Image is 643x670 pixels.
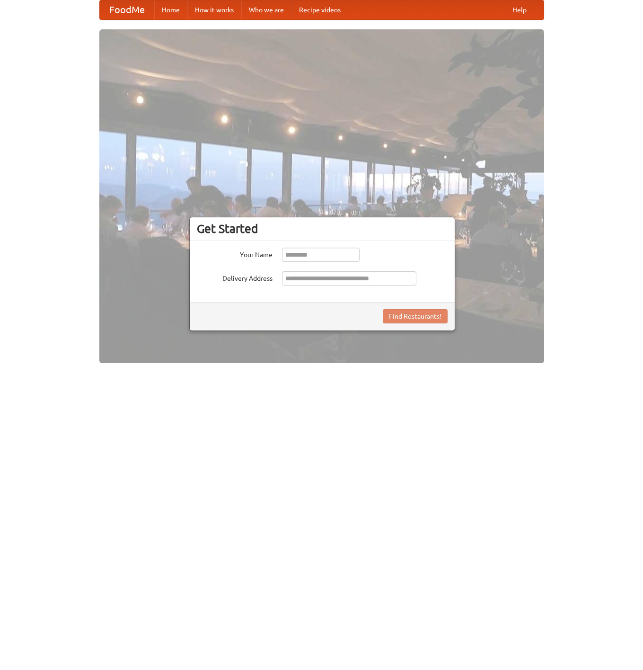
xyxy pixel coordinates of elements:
[291,0,348,19] a: Recipe videos
[197,222,448,236] h3: Get Started
[154,0,187,19] a: Home
[383,309,448,323] button: Find Restaurants!
[505,0,534,19] a: Help
[187,0,241,19] a: How it works
[100,0,154,19] a: FoodMe
[197,271,273,283] label: Delivery Address
[241,0,291,19] a: Who we are
[197,248,273,259] label: Your Name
